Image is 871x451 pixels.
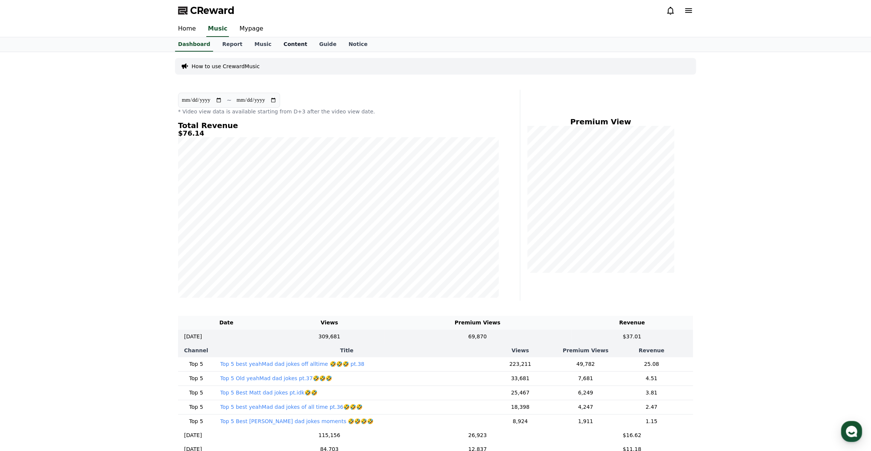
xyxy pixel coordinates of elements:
button: Top 5 Old yeahMad dad jokes pt.37🤣🤣🤣 [220,375,332,382]
p: [DATE] [184,431,202,439]
a: How to use CrewardMusic [192,63,260,70]
th: Premium Views [561,344,610,357]
td: 69,870 [384,330,571,344]
td: 26,923 [384,428,571,442]
td: Top 5 [178,357,214,372]
button: Top 5 Best Matt dad jokes pt.idk🤣🤣 [220,389,317,396]
td: Top 5 [178,371,214,385]
th: Channel [178,344,214,357]
td: 115,156 [275,428,384,442]
th: Title [214,344,479,357]
td: Top 5 [178,414,214,428]
td: 18,398 [479,400,561,414]
a: Report [216,37,248,52]
td: 6,249 [561,385,610,400]
th: Revenue [571,316,693,330]
span: Messages [62,251,85,257]
a: Mypage [233,21,269,37]
th: Views [479,344,561,357]
td: 4,247 [561,400,610,414]
td: 49,782 [561,357,610,372]
a: Content [277,37,313,52]
button: Top 5 Best [PERSON_NAME] dad jokes moments 🤣🤣🤣🤣 [220,417,373,425]
td: 309,681 [275,330,384,344]
td: 4.51 [610,371,693,385]
td: 223,211 [479,357,561,372]
td: 1,911 [561,414,610,428]
th: Revenue [610,344,693,357]
td: 3.81 [610,385,693,400]
th: Views [275,316,384,330]
td: 33,681 [479,371,561,385]
a: Dashboard [175,37,213,52]
button: Top 5 best yeahMad dad jokes of all time pt.36🤣🤣🤣 [220,403,362,411]
td: $16.62 [571,428,693,442]
td: $37.01 [571,330,693,344]
p: [DATE] [184,333,202,341]
p: ~ [227,96,231,105]
a: Guide [313,37,343,52]
td: 2.47 [610,400,693,414]
a: Settings [97,239,145,258]
a: Notice [343,37,374,52]
td: 25,467 [479,385,561,400]
td: 25.08 [610,357,693,372]
button: Top 5 best yeahMad dad jokes off alltime 🤣🤣🤣 pt.38 [220,360,364,368]
a: Messages [50,239,97,258]
th: Date [178,316,275,330]
td: Top 5 [178,400,214,414]
a: Music [206,21,229,37]
a: Home [172,21,202,37]
td: 1.15 [610,414,693,428]
span: CReward [190,5,234,17]
td: Top 5 [178,385,214,400]
h5: $76.14 [178,130,499,137]
h4: Premium View [526,118,675,126]
th: Premium Views [384,316,571,330]
a: Home [2,239,50,258]
p: * Video view data is available starting from D+3 after the video view date. [178,108,499,115]
a: Music [248,37,277,52]
td: 8,924 [479,414,561,428]
a: CReward [178,5,234,17]
td: 7,681 [561,371,610,385]
span: Home [19,250,32,256]
span: Settings [111,250,130,256]
h4: Total Revenue [178,121,499,130]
